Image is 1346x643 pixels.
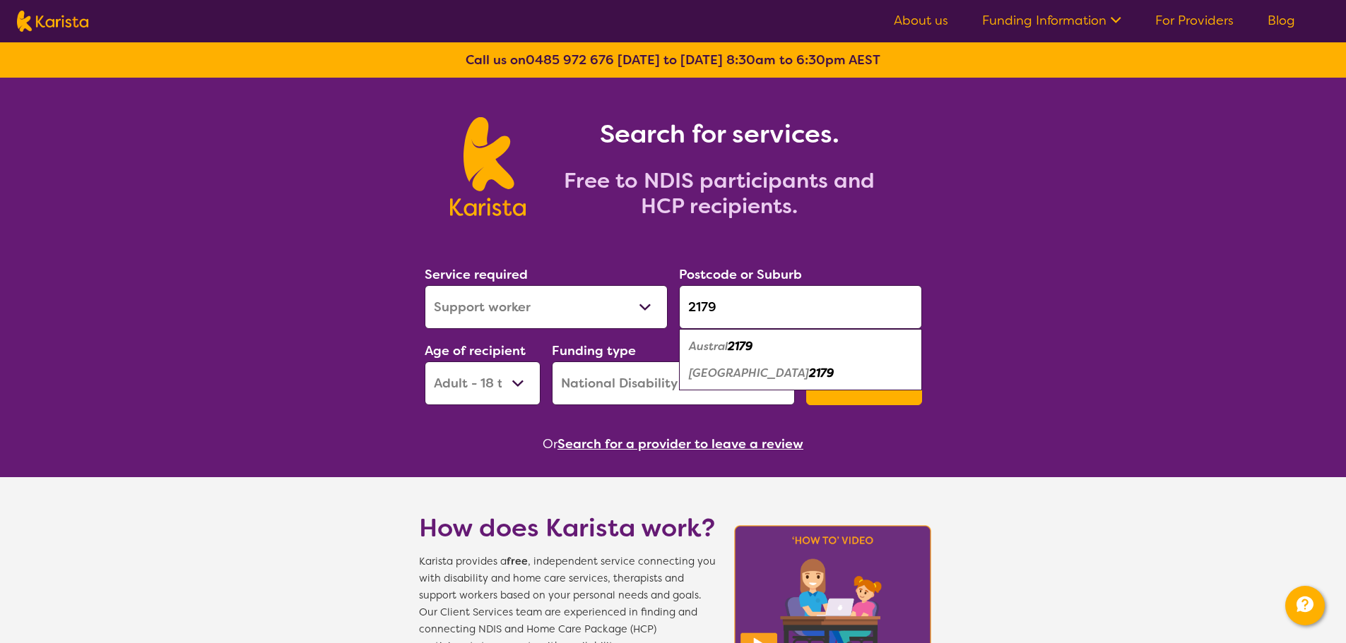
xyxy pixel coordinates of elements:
[728,339,752,354] em: 2179
[543,117,896,151] h1: Search for services.
[450,117,526,216] img: Karista logo
[552,342,636,359] label: Funding type
[686,360,915,387] div: Leppington 2179
[1285,586,1325,625] button: Channel Menu
[419,511,716,545] h1: How does Karista work?
[982,12,1121,29] a: Funding Information
[543,433,557,455] span: Or
[689,339,728,354] em: Austral
[425,266,528,283] label: Service required
[809,366,834,380] em: 2179
[1155,12,1234,29] a: For Providers
[679,266,802,283] label: Postcode or Suburb
[425,342,526,359] label: Age of recipient
[466,52,880,68] b: Call us on [DATE] to [DATE] 8:30am to 6:30pm AEST
[543,168,896,219] h2: Free to NDIS participants and HCP recipients.
[526,52,614,68] a: 0485 972 676
[17,11,88,32] img: Karista logo
[557,433,803,455] button: Search for a provider to leave a review
[686,333,915,360] div: Austral 2179
[894,12,948,29] a: About us
[507,555,528,568] b: free
[679,285,922,329] input: Type
[689,366,809,380] em: [GEOGRAPHIC_DATA]
[1268,12,1295,29] a: Blog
